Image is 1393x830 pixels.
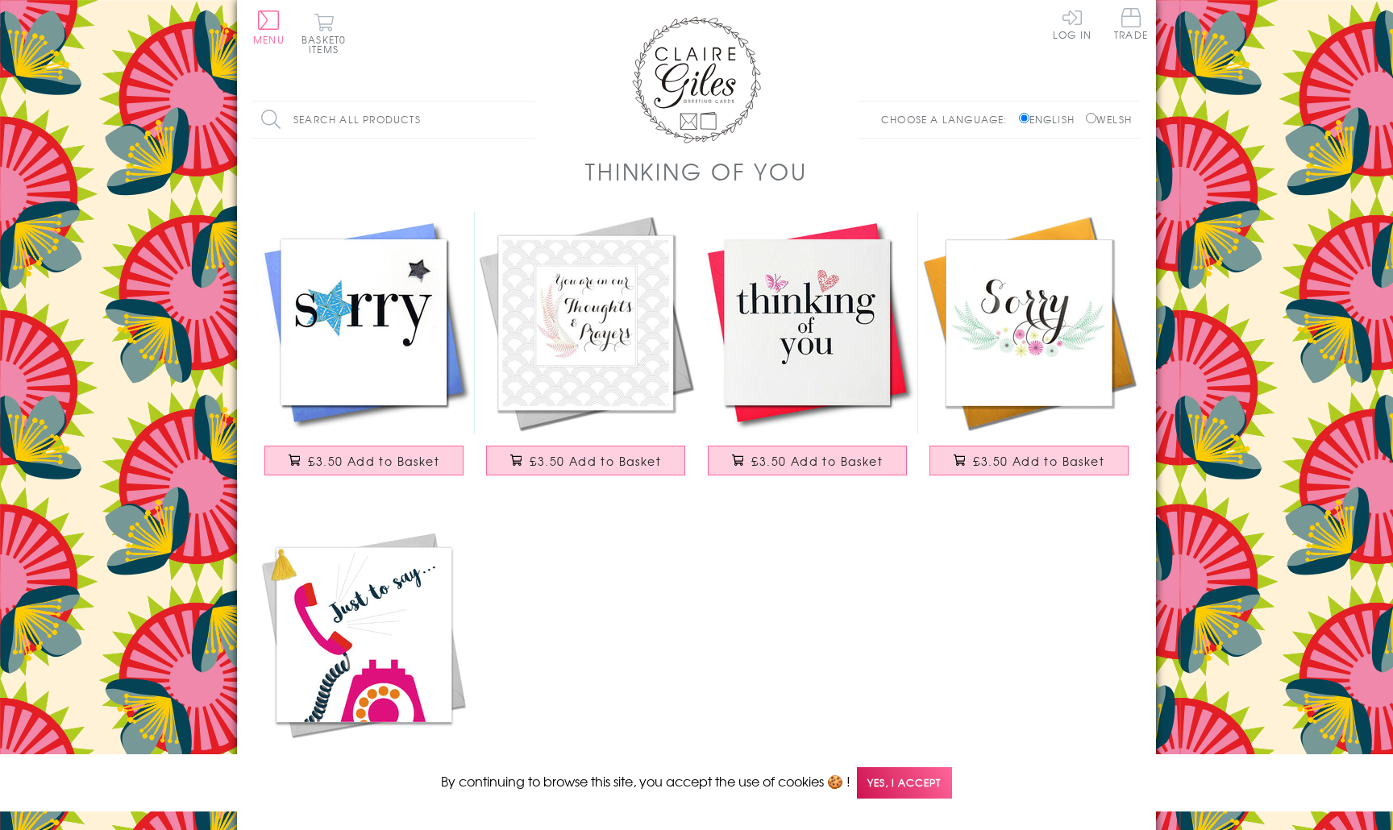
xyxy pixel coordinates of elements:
[519,102,535,138] input: Search
[973,453,1104,469] span: £3.50 Add to Basket
[530,453,661,469] span: £3.50 Add to Basket
[1114,8,1148,43] a: Trade
[929,446,1129,475] button: £3.50 Add to Basket
[1114,8,1148,39] span: Trade
[253,10,285,44] button: Menu
[253,212,475,434] img: Sympathy, Sorry, Thinking of you Card, Blue Star, Embellished with a padded star
[708,446,908,475] button: £3.50 Add to Basket
[881,112,1016,127] p: Choose a language:
[857,767,952,799] span: Yes, I accept
[253,524,475,745] img: General Card Card, Telephone, Just to Say, Embellished with a colourful tassel
[751,453,883,469] span: £3.50 Add to Basket
[918,212,1140,434] img: Sympathy, Sorry, Thinking of you Card, Flowers, Sorry
[253,524,475,803] a: General Card Card, Telephone, Just to Say, Embellished with a colourful tassel £3.75 Add to Basket
[696,212,918,434] img: Sympathy, Sorry, Thinking of you Card, Heart, fabric butterfly Embellished
[486,446,686,475] button: £3.50 Add to Basket
[1019,113,1029,123] input: English
[253,32,285,47] span: Menu
[308,453,439,469] span: £3.50 Add to Basket
[475,212,696,434] img: Sympathy, Sorry, Thinking of you Card, Fern Flowers, Thoughts & Prayers
[253,102,535,138] input: Search all products
[1086,113,1096,123] input: Welsh
[696,212,918,492] a: Sympathy, Sorry, Thinking of you Card, Heart, fabric butterfly Embellished £3.50 Add to Basket
[585,155,807,188] h1: Thinking of You
[1019,112,1083,127] label: English
[918,212,1140,492] a: Sympathy, Sorry, Thinking of you Card, Flowers, Sorry £3.50 Add to Basket
[1086,112,1132,127] label: Welsh
[264,446,464,475] button: £3.50 Add to Basket
[301,13,346,54] button: Basket0 items
[309,32,346,56] span: 0 items
[253,212,475,492] a: Sympathy, Sorry, Thinking of you Card, Blue Star, Embellished with a padded star £3.50 Add to Basket
[632,16,761,143] img: Claire Giles Greetings Cards
[1053,8,1092,39] a: Log In
[475,212,696,492] a: Sympathy, Sorry, Thinking of you Card, Fern Flowers, Thoughts & Prayers £3.50 Add to Basket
